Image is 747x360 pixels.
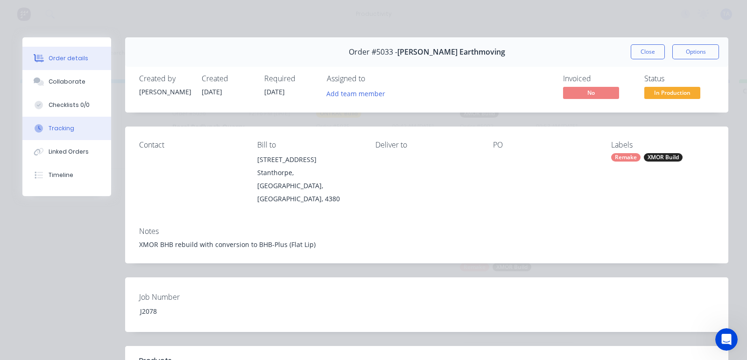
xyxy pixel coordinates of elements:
button: Options [672,44,719,59]
div: Order details [49,54,88,63]
div: [STREET_ADDRESS]Stanthorpe, [GEOGRAPHIC_DATA], [GEOGRAPHIC_DATA], 4380 [257,153,360,205]
button: Collaborate [22,70,111,93]
button: Add team member [327,87,390,99]
span: In Production [644,87,700,99]
button: In Production [644,87,700,101]
div: Assigned to [327,74,420,83]
div: XMOR BHB rebuild with conversion to BHB-Plus (Flat Lip) [139,240,714,249]
div: Remake [611,153,641,162]
div: Required [264,74,316,83]
span: [DATE] [202,87,222,96]
label: Job Number [139,291,256,303]
div: Stanthorpe, [GEOGRAPHIC_DATA], [GEOGRAPHIC_DATA], 4380 [257,166,360,205]
button: Timeline [22,163,111,187]
iframe: Intercom live chat [715,328,738,351]
div: XMOR Build [644,153,683,162]
button: Linked Orders [22,140,111,163]
div: Created [202,74,253,83]
span: No [563,87,619,99]
button: Add team member [322,87,390,99]
button: Tracking [22,117,111,140]
span: Order #5033 - [349,48,397,56]
div: Notes [139,227,714,236]
div: Status [644,74,714,83]
div: [PERSON_NAME] [139,87,190,97]
span: [PERSON_NAME] Earthmoving [397,48,505,56]
button: Order details [22,47,111,70]
div: Invoiced [563,74,633,83]
div: Created by [139,74,190,83]
div: Checklists 0/0 [49,101,90,109]
div: J2078 [133,304,249,318]
button: Checklists 0/0 [22,93,111,117]
div: [STREET_ADDRESS] [257,153,360,166]
span: [DATE] [264,87,285,96]
div: Linked Orders [49,148,89,156]
div: Contact [139,141,242,149]
div: Labels [611,141,714,149]
div: PO [493,141,596,149]
div: Bill to [257,141,360,149]
div: Collaborate [49,78,85,86]
div: Tracking [49,124,74,133]
div: Timeline [49,171,73,179]
button: Close [631,44,665,59]
div: Deliver to [375,141,479,149]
